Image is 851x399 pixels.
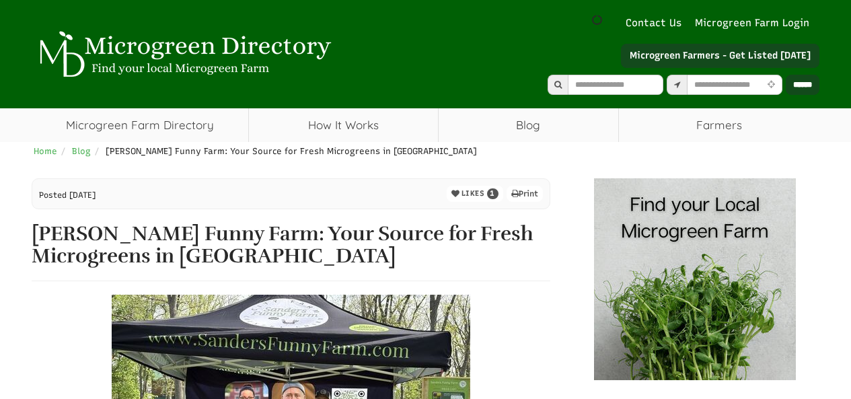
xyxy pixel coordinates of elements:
[72,146,91,156] a: Blog
[32,223,550,267] h1: [PERSON_NAME] Funny Farm: Your Source for Fresh Microgreens in [GEOGRAPHIC_DATA]
[69,190,96,200] span: [DATE]
[106,146,477,156] span: [PERSON_NAME] Funny Farm: Your Source for Fresh Microgreens in [GEOGRAPHIC_DATA]
[764,81,778,89] i: Use Current Location
[486,188,498,199] span: 1
[32,108,249,142] a: Microgreen Farm Directory
[39,190,67,200] span: Posted
[619,108,820,142] span: Farmers
[621,44,819,68] a: Microgreen Farmers - Get Listed [DATE]
[695,16,816,30] a: Microgreen Farm Login
[34,146,57,156] a: Home
[249,108,438,142] a: How It Works
[459,188,485,197] span: LIKES
[439,108,618,142] a: Blog
[32,31,334,78] img: Microgreen Directory
[619,16,688,30] a: Contact Us
[507,186,543,202] a: Print
[447,186,503,202] button: LIKES 1
[594,178,796,380] img: Banner Ad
